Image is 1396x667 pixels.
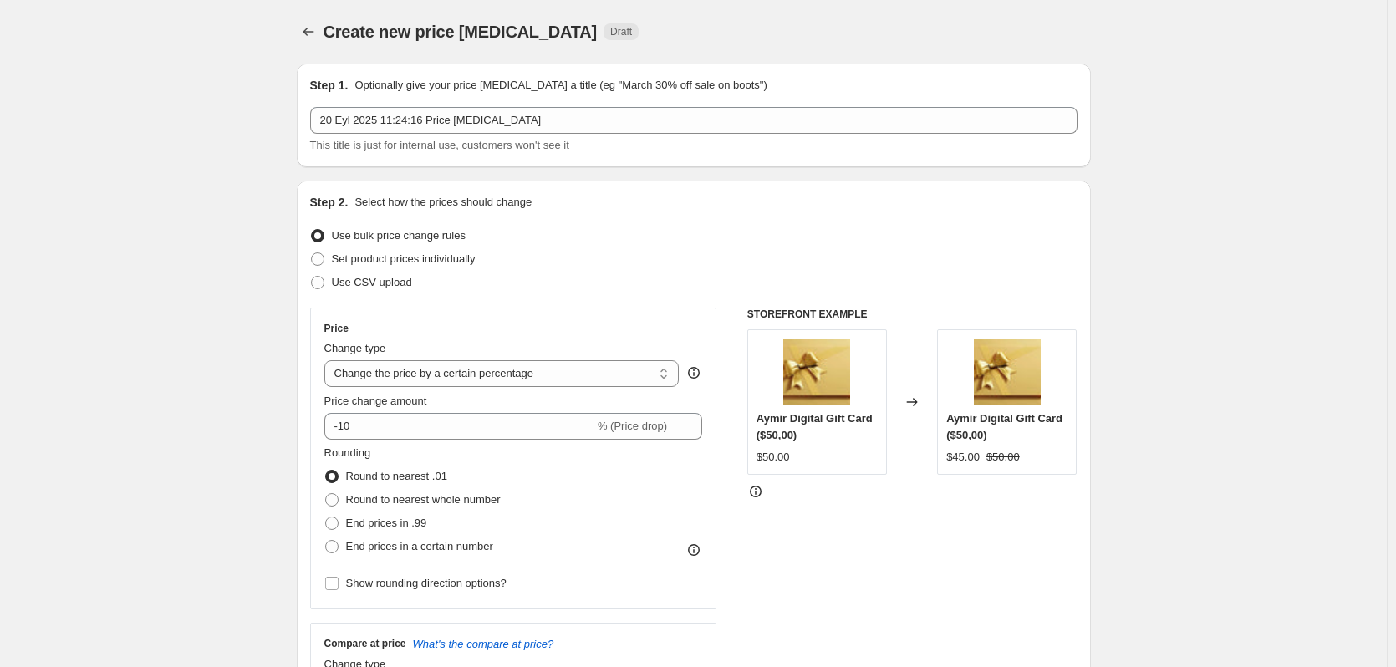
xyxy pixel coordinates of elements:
h2: Step 2. [310,194,349,211]
span: Round to nearest .01 [346,470,447,482]
div: help [685,364,702,381]
span: Rounding [324,446,371,459]
input: -15 [324,413,594,440]
h2: Step 1. [310,77,349,94]
strike: $50.00 [986,449,1020,466]
span: % (Price drop) [598,420,667,432]
h3: Price [324,322,349,335]
span: Aymir Digital Gift Card ($50,00) [946,412,1062,441]
span: End prices in .99 [346,517,427,529]
img: Screenshot_8_80x.jpg [783,339,850,405]
span: End prices in a certain number [346,540,493,552]
span: Create new price [MEDICAL_DATA] [324,23,598,41]
span: Draft [610,25,632,38]
span: Change type [324,342,386,354]
img: Screenshot_8_80x.jpg [974,339,1041,405]
h3: Compare at price [324,637,406,650]
span: Round to nearest whole number [346,493,501,506]
p: Select how the prices should change [354,194,532,211]
span: Aymir Digital Gift Card ($50,00) [757,412,873,441]
h6: STOREFRONT EXAMPLE [747,308,1078,321]
span: Use CSV upload [332,276,412,288]
button: What's the compare at price? [413,638,554,650]
div: $50.00 [757,449,790,466]
button: Price change jobs [297,20,320,43]
span: Set product prices individually [332,252,476,265]
span: Show rounding direction options? [346,577,507,589]
div: $45.00 [946,449,980,466]
p: Optionally give your price [MEDICAL_DATA] a title (eg "March 30% off sale on boots") [354,77,767,94]
span: Price change amount [324,395,427,407]
span: Use bulk price change rules [332,229,466,242]
span: This title is just for internal use, customers won't see it [310,139,569,151]
input: 30% off holiday sale [310,107,1078,134]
